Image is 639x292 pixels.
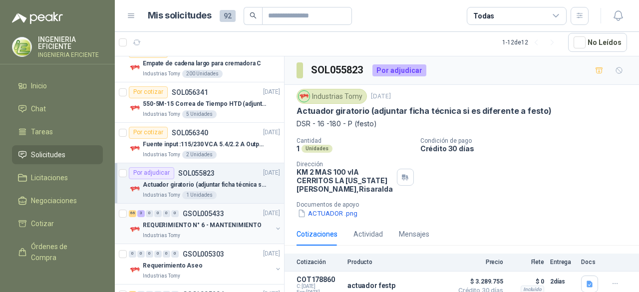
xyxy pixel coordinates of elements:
a: Negociaciones [12,191,103,210]
p: Industrias Tomy [143,70,180,78]
div: 0 [146,210,153,217]
div: Unidades [302,145,332,153]
p: Actuador giratorio (adjuntar ficha técnica si es diferente a festo) [297,106,552,116]
p: Fuente input :115/230 VCA 5.4/2.2 A Output: 24 VDC 10 A 47-63 Hz [143,140,267,149]
p: Entrega [550,259,575,266]
div: Actividad [353,229,383,240]
div: 0 [154,251,162,258]
p: Empate de cadena largo para cremadora C [143,59,261,68]
p: [DATE] [371,92,391,101]
span: C: [DATE] [297,284,341,290]
p: Industrias Tomy [143,191,180,199]
p: GSOL005433 [183,210,224,217]
p: Cotización [297,259,341,266]
div: Mensajes [399,229,429,240]
a: Cotizar [12,214,103,233]
div: 66 [129,210,136,217]
span: Tareas [31,126,53,137]
div: 0 [171,210,179,217]
p: 550-5M-15 Correa de Tiempo HTD (adjuntar ficha y /o imagenes) [143,99,267,109]
div: 1 Unidades [182,191,217,199]
a: Tareas [12,122,103,141]
p: Industrias Tomy [143,110,180,118]
p: Industrias Tomy [143,151,180,159]
p: Docs [581,259,601,266]
span: Negociaciones [31,195,77,206]
a: Órdenes de Compra [12,237,103,267]
img: Company Logo [129,264,141,276]
a: Inicio [12,76,103,95]
img: Company Logo [12,37,31,56]
p: 1 [297,144,300,153]
div: Todas [473,10,494,21]
span: 92 [220,10,236,22]
span: $ 3.289.755 [453,276,503,288]
p: GSOL005303 [183,251,224,258]
span: Chat [31,103,46,114]
p: Crédito 30 días [420,144,635,153]
div: Por adjudicar [372,64,426,76]
div: 0 [163,210,170,217]
div: Por cotizar [129,86,168,98]
img: Company Logo [129,224,141,236]
a: Chat [12,99,103,118]
p: SOL056341 [172,89,208,96]
p: KM 2 MAS 100 vIA CERRITOS LA [US_STATE] [PERSON_NAME] , Risaralda [297,168,393,193]
img: Logo peakr [12,12,63,24]
p: INGENIERIA EFICIENTE [38,52,103,58]
div: 2 Unidades [182,151,217,159]
div: 200 Unidades [182,70,223,78]
span: Solicitudes [31,149,65,160]
p: Requerimiento Aseo [143,261,203,271]
a: Por adjudicarSOL055823[DATE] Company LogoActuador giratorio (adjuntar ficha técnica si es diferen... [115,163,284,204]
img: Company Logo [299,91,310,102]
a: Por cotizarSOL056340[DATE] Company LogoFuente input :115/230 VCA 5.4/2.2 A Output: 24 VDC 10 A 47... [115,123,284,163]
p: DSR - 16 -180 - P (festo) [297,118,627,129]
div: Industrias Tomy [297,89,367,104]
p: Industrias Tomy [143,272,180,280]
div: 5 Unidades [182,110,217,118]
div: 3 [137,210,145,217]
div: Por adjudicar [129,167,174,179]
p: SOL055823 [178,170,215,177]
p: SOL056340 [172,129,208,136]
p: Flete [509,259,544,266]
p: Producto [347,259,447,266]
p: Cantidad [297,137,412,144]
div: 0 [146,251,153,258]
p: REQUERIMIENTO N° 6 - MANTENIMIENTO [143,221,262,230]
p: [DATE] [263,249,280,259]
p: $ 0 [509,276,544,288]
button: ACTUADOR .png [297,208,358,219]
p: Documentos de apoyo [297,201,635,208]
p: actuador festp [347,282,395,290]
p: Dirección [297,161,393,168]
span: Órdenes de Compra [31,241,93,263]
div: Por cotizar [129,127,168,139]
p: [DATE] [263,87,280,97]
img: Company Logo [129,183,141,195]
p: [DATE] [263,128,280,137]
div: 0 [171,251,179,258]
img: Company Logo [129,62,141,74]
img: Company Logo [129,143,141,155]
div: 0 [137,251,145,258]
p: Precio [453,259,503,266]
button: No Leídos [568,33,627,52]
p: INGENIERIA EFICIENTE [38,36,103,50]
div: 0 [154,210,162,217]
p: Actuador giratorio (adjuntar ficha técnica si es diferente a festo) [143,180,267,190]
div: Cotizaciones [297,229,337,240]
a: Por cotizarSOL056342[DATE] Company LogoEmpate de cadena largo para cremadora CIndustrias Tomy200 ... [115,42,284,82]
span: Cotizar [31,218,54,229]
span: Inicio [31,80,47,91]
span: search [250,12,257,19]
img: Company Logo [129,102,141,114]
div: 1 - 12 de 12 [502,34,560,50]
div: 0 [163,251,170,258]
p: [DATE] [263,168,280,178]
a: 0 0 0 0 0 0 GSOL005303[DATE] Company LogoRequerimiento AseoIndustrias Tomy [129,248,282,280]
a: Solicitudes [12,145,103,164]
a: 66 3 0 0 0 0 GSOL005433[DATE] Company LogoREQUERIMIENTO N° 6 - MANTENIMIENTOIndustrias Tomy [129,208,282,240]
a: Por cotizarSOL056341[DATE] Company Logo550-5M-15 Correa de Tiempo HTD (adjuntar ficha y /o imagen... [115,82,284,123]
